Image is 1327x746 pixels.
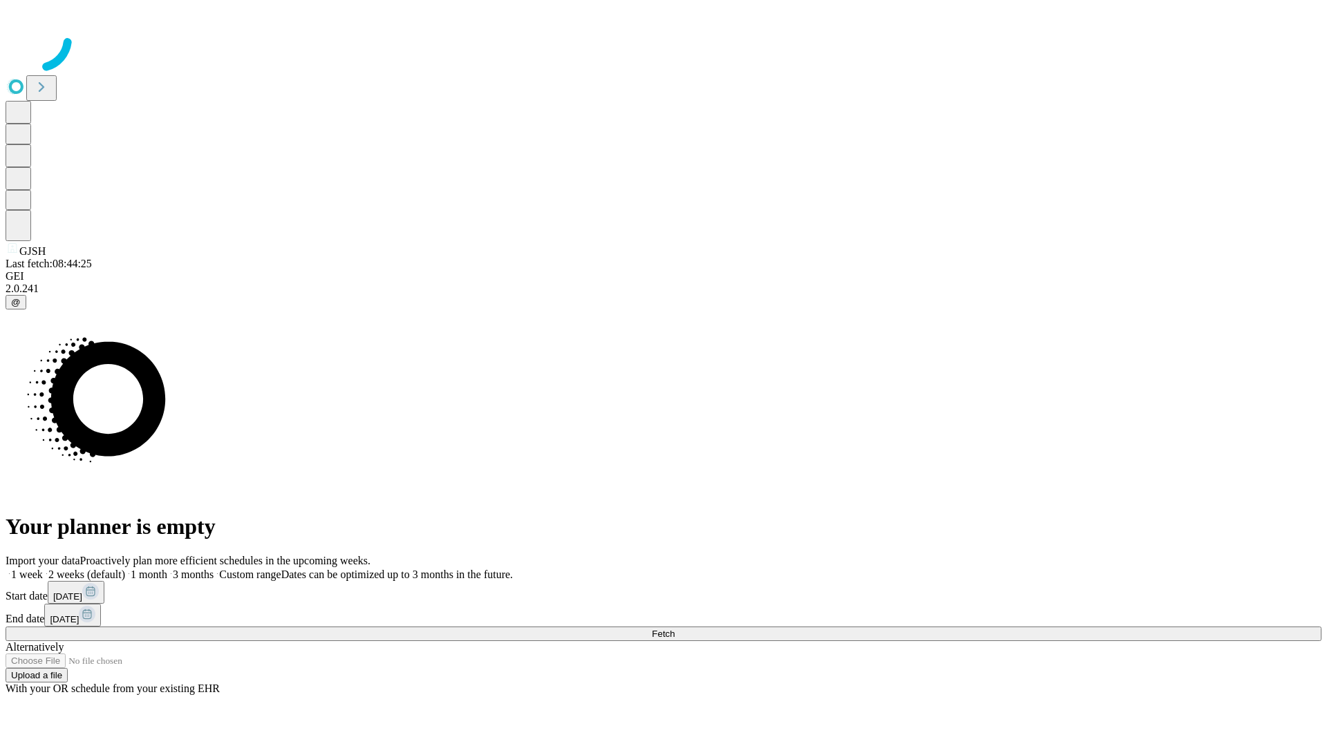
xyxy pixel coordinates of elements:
[53,591,82,602] span: [DATE]
[80,555,370,566] span: Proactively plan more efficient schedules in the upcoming weeks.
[219,568,281,580] span: Custom range
[6,627,1321,641] button: Fetch
[131,568,167,580] span: 1 month
[6,641,64,653] span: Alternatively
[48,568,125,580] span: 2 weeks (default)
[6,581,1321,604] div: Start date
[44,604,101,627] button: [DATE]
[50,614,79,624] span: [DATE]
[173,568,214,580] span: 3 months
[281,568,513,580] span: Dates can be optimized up to 3 months in the future.
[6,295,26,309] button: @
[6,668,68,682] button: Upload a file
[6,270,1321,283] div: GEI
[11,568,43,580] span: 1 week
[6,258,92,269] span: Last fetch: 08:44:25
[19,245,46,257] span: GJSH
[11,297,21,307] span: @
[6,682,220,694] span: With your OR schedule from your existing EHR
[6,514,1321,539] h1: Your planner is empty
[6,555,80,566] span: Import your data
[652,629,675,639] span: Fetch
[48,581,104,604] button: [DATE]
[6,283,1321,295] div: 2.0.241
[6,604,1321,627] div: End date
